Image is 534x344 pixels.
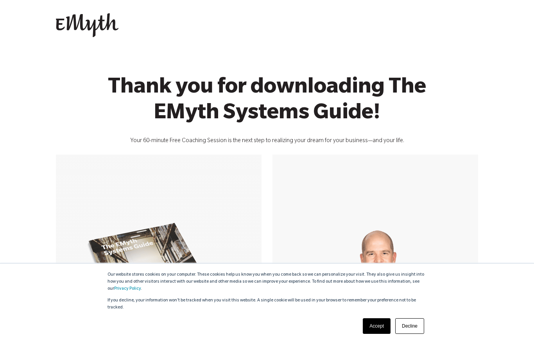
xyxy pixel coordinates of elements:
h1: Thank you for downloading The EMyth Systems Guide! [79,76,455,128]
img: EMyth [56,13,118,37]
p: If you decline, your information won’t be tracked when you visit this website. A single cookie wi... [108,297,426,311]
a: Accept [363,318,391,334]
p: Our website stores cookies on your computer. These cookies help us know you when you come back so... [108,271,426,292]
img: Smart-business-coach.png [319,216,432,317]
a: Privacy Policy [114,287,141,291]
span: Your 60-minute Free Coaching Session is the next step to realizing your dream for your business—a... [130,138,404,144]
a: Decline [395,318,424,334]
